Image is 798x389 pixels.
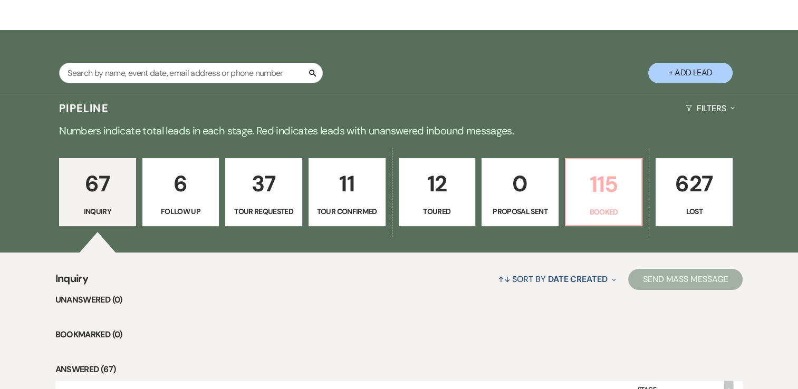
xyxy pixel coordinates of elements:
[662,206,726,217] p: Lost
[66,166,129,201] p: 67
[55,328,743,342] li: Bookmarked (0)
[488,206,552,217] p: Proposal Sent
[232,206,295,217] p: Tour Requested
[482,158,559,227] a: 0Proposal Sent
[494,265,620,293] button: Sort By Date Created
[59,63,323,83] input: Search by name, event date, email address or phone number
[488,166,552,201] p: 0
[55,270,89,293] span: Inquiry
[406,206,469,217] p: Toured
[498,274,511,285] span: ↑↓
[572,167,636,202] p: 115
[572,206,636,218] p: Booked
[548,274,608,285] span: Date Created
[142,158,219,227] a: 6Follow Up
[149,166,213,201] p: 6
[59,158,136,227] a: 67Inquiry
[656,158,733,227] a: 627Lost
[232,166,295,201] p: 37
[20,122,779,139] p: Numbers indicate total leads in each stage. Red indicates leads with unanswered inbound messages.
[628,269,743,290] button: Send Mass Message
[399,158,476,227] a: 12Toured
[59,101,109,115] h3: Pipeline
[648,63,733,83] button: + Add Lead
[681,94,739,122] button: Filters
[315,166,379,201] p: 11
[406,166,469,201] p: 12
[662,166,726,201] p: 627
[225,158,302,227] a: 37Tour Requested
[309,158,386,227] a: 11Tour Confirmed
[55,363,743,376] li: Answered (67)
[315,206,379,217] p: Tour Confirmed
[149,206,213,217] p: Follow Up
[55,293,743,307] li: Unanswered (0)
[565,158,643,227] a: 115Booked
[66,206,129,217] p: Inquiry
